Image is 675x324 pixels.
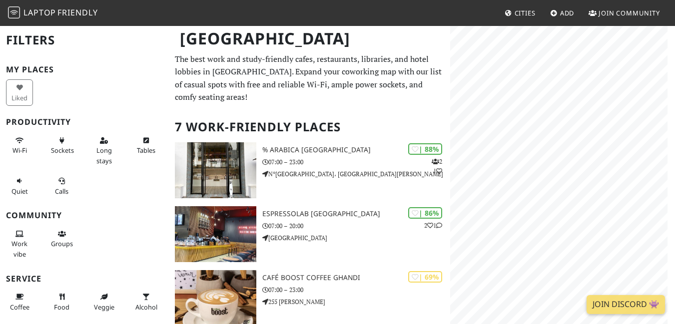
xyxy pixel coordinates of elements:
h3: Café BOOST COFFEE GHANDI [262,274,450,282]
a: LaptopFriendly LaptopFriendly [8,4,98,22]
button: Calls [48,173,75,199]
button: Food [48,289,75,315]
div: | 69% [408,271,442,283]
button: Work vibe [6,226,33,262]
p: 07:00 – 23:00 [262,157,450,167]
span: Friendly [57,7,97,18]
p: 2 1 [432,157,442,176]
img: Espressolab Morocco [175,206,257,262]
button: Coffee [6,289,33,315]
h3: Service [6,274,163,284]
button: Quiet [6,173,33,199]
p: 255 [PERSON_NAME] [262,297,450,307]
span: Veggie [94,303,114,312]
h3: My Places [6,65,163,74]
span: Cities [515,8,536,17]
a: % Arabica Casablanca | 88% 21 % Arabica [GEOGRAPHIC_DATA] 07:00 – 23:00 N°[GEOGRAPHIC_DATA]، [GEO... [169,142,450,198]
h3: Espressolab [GEOGRAPHIC_DATA] [262,210,450,218]
a: Join Community [585,4,664,22]
span: Food [54,303,69,312]
div: | 86% [408,207,442,219]
span: People working [11,239,27,258]
span: Add [560,8,575,17]
h3: Community [6,211,163,220]
span: Work-friendly tables [137,146,155,155]
span: Laptop [23,7,56,18]
a: Join Discord 👾 [587,295,665,314]
img: LaptopFriendly [8,6,20,18]
button: Sockets [48,132,75,159]
span: Join Community [599,8,660,17]
h2: Filters [6,25,163,55]
h1: [GEOGRAPHIC_DATA] [172,25,448,52]
span: Alcohol [135,303,157,312]
span: Coffee [10,303,29,312]
a: Add [546,4,579,22]
span: Stable Wi-Fi [12,146,27,155]
button: Veggie [90,289,117,315]
h3: % Arabica [GEOGRAPHIC_DATA] [262,146,450,154]
p: The best work and study-friendly cafes, restaurants, libraries, and hotel lobbies in [GEOGRAPHIC_... [175,53,444,104]
button: Wi-Fi [6,132,33,159]
span: Quiet [11,187,28,196]
p: 2 1 [424,221,442,230]
span: Video/audio calls [55,187,68,196]
p: N°[GEOGRAPHIC_DATA]، [GEOGRAPHIC_DATA][PERSON_NAME] [262,169,450,179]
div: | 88% [408,143,442,155]
h3: Productivity [6,117,163,127]
button: Tables [132,132,159,159]
a: Cities [501,4,540,22]
span: Power sockets [51,146,74,155]
button: Alcohol [132,289,159,315]
img: % Arabica Casablanca [175,142,257,198]
h2: 7 Work-Friendly Places [175,112,444,142]
button: Groups [48,226,75,252]
a: Espressolab Morocco | 86% 21 Espressolab [GEOGRAPHIC_DATA] 07:00 – 20:00 [GEOGRAPHIC_DATA] [169,206,450,262]
button: Long stays [90,132,117,169]
p: 07:00 – 20:00 [262,221,450,231]
span: Long stays [96,146,112,165]
span: Group tables [51,239,73,248]
p: 07:00 – 23:00 [262,285,450,295]
p: [GEOGRAPHIC_DATA] [262,233,450,243]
